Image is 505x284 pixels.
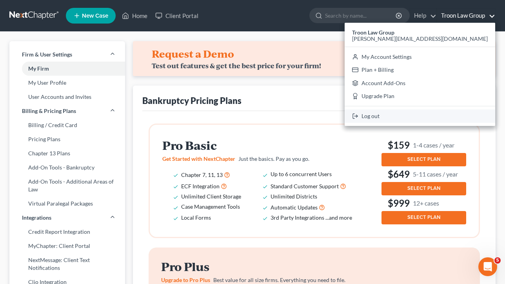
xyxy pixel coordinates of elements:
a: My Account Settings [345,50,495,64]
h2: Pro Basic [162,139,363,152]
h3: $999 [381,197,466,209]
a: User Accounts and Invites [9,90,125,104]
span: Unlimited Client Storage [181,193,241,200]
span: Firm & User Settings [22,51,72,58]
span: SELECT PLAN [407,156,440,162]
a: Home [118,9,151,23]
span: Automatic Updates [271,204,318,211]
h3: $649 [381,168,466,180]
a: Add-On Tools - Additional Areas of Law [9,175,125,197]
input: Search by name... [325,8,397,23]
iframe: Intercom live chat [478,257,497,276]
span: Standard Customer Support [271,183,339,189]
a: Client Portal [151,9,202,23]
strong: Troon Law Group [352,29,394,36]
span: Get Started with NextChapter [162,155,235,162]
span: Billing & Pricing Plans [22,107,76,115]
a: Add-On Tools - Bankruptcy [9,160,125,175]
a: Virtual Paralegal Packages [9,197,125,211]
small: 12+ cases [413,199,439,207]
span: 5 [494,257,501,264]
small: 1-4 cases / year [413,141,454,149]
a: My User Profile [9,76,125,90]
a: Firm & User Settings [9,47,125,62]
button: SELECT PLAN [381,182,466,195]
a: NextMessage: Client Text Notifications [9,253,125,275]
div: Test out features & get the best price for your firm! [152,62,321,70]
h4: Request a Demo [152,47,234,60]
a: Help [410,9,436,23]
small: 5-11 cases / year [413,170,458,178]
button: SELECT PLAN [381,153,466,166]
span: Upgrade to Pro Plus [161,277,210,283]
span: New Case [82,13,108,19]
a: Pricing Plans [9,132,125,146]
span: ECF Integration [181,183,220,189]
span: ...and more [325,214,352,221]
a: Account Add-Ons [345,76,495,90]
div: Troon Law Group [345,23,495,126]
div: Bankruptcy Pricing Plans [142,95,242,106]
span: Unlimited Districts [271,193,317,200]
span: Case Management Tools [181,203,240,210]
button: SELECT PLAN [381,211,466,224]
span: Just the basics. Pay as you go. [238,155,309,162]
span: Local Forms [181,214,211,221]
span: SELECT PLAN [407,185,440,191]
span: Chapter 7, 11, 13 [181,171,223,178]
a: Credit Report Integration [9,225,125,239]
span: Best value for all size firms. Everything you need to file. [213,277,345,283]
span: Integrations [22,214,51,222]
a: Upgrade Plan [345,90,495,103]
span: Up to 6 concurrent Users [271,171,332,177]
a: Billing & Pricing Plans [9,104,125,118]
span: SELECT PLAN [407,214,440,220]
h3: $159 [381,139,466,151]
a: Troon Law Group [437,9,495,23]
a: My Firm [9,62,125,76]
a: Log out [345,109,495,123]
span: [PERSON_NAME][EMAIL_ADDRESS][DOMAIN_NAME] [352,35,488,42]
a: MyChapter: Client Portal [9,239,125,253]
a: Billing / Credit Card [9,118,125,132]
a: Chapter 13 Plans [9,146,125,160]
span: 3rd Party Integrations [271,214,324,221]
a: Plan + Billing [345,63,495,76]
a: Integrations [9,211,125,225]
h2: Pro Plus [161,260,362,273]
